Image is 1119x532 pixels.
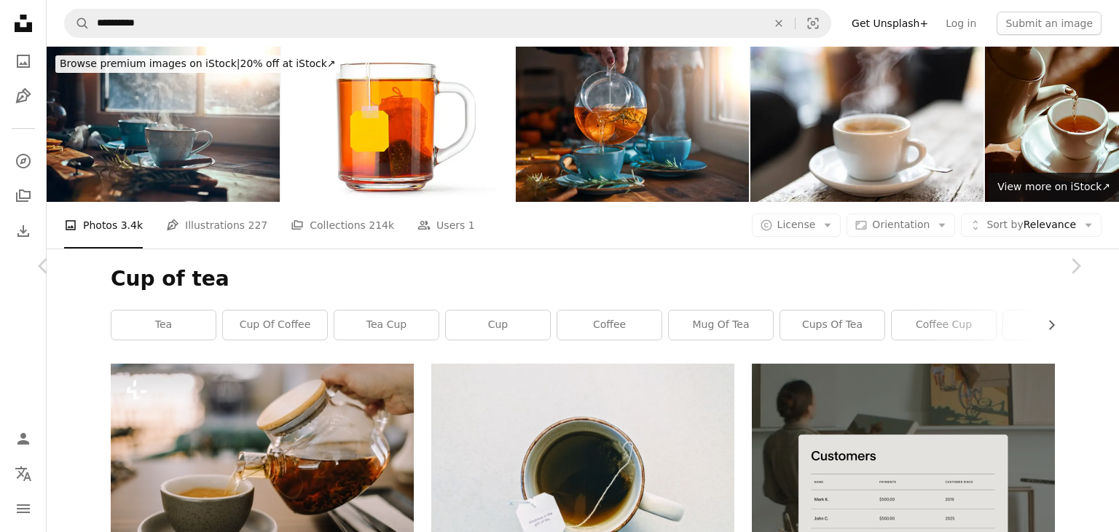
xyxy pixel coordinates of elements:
img: Fruit Tea with Oranges, Cinnamon and Rosemary [516,47,749,202]
span: Orientation [872,219,930,230]
button: Menu [9,494,38,523]
button: License [752,214,841,237]
button: Clear [763,9,795,37]
a: Next [1032,196,1119,336]
span: Browse premium images on iStock | [60,58,240,69]
a: Illustrations 227 [166,202,267,249]
span: 214k [369,217,394,233]
a: Collections [9,181,38,211]
a: coffee [557,310,661,340]
h1: Cup of tea [111,266,1055,292]
form: Find visuals sitewide [64,9,831,38]
a: white and red ceramic mug filled with tea [431,477,734,490]
span: Sort by [986,219,1023,230]
div: 20% off at iStock ↗ [55,55,340,73]
a: Collections 214k [291,202,394,249]
span: 227 [248,217,268,233]
a: Photos [9,47,38,76]
img: Glass teacup with teabag [281,47,514,202]
a: Browse premium images on iStock|20% off at iStock↗ [47,47,349,82]
img: Hot Fruit Tea with Oranges and Cinnamon [47,47,280,202]
a: cups of tea [780,310,884,340]
a: View more on iStock↗ [989,173,1119,202]
a: Get Unsplash+ [843,12,937,35]
button: Orientation [847,214,955,237]
span: Relevance [986,218,1076,232]
a: tea cup [334,310,439,340]
a: coffee cup [892,310,996,340]
img: Refreshing hot cup of coffee at a cafe [750,47,983,202]
a: Illustrations [9,82,38,111]
a: Log in [937,12,985,35]
a: mug [1003,310,1107,340]
a: tea [111,310,216,340]
a: a person pours tea into a cup [111,458,414,471]
a: Users 1 [417,202,475,249]
button: Submit an image [997,12,1102,35]
button: Language [9,459,38,488]
span: License [777,219,816,230]
a: cup of coffee [223,310,327,340]
a: Explore [9,146,38,176]
span: View more on iStock ↗ [997,181,1110,192]
button: Visual search [796,9,831,37]
span: 1 [468,217,475,233]
a: mug of tea [669,310,773,340]
a: cup [446,310,550,340]
a: Log in / Sign up [9,424,38,453]
button: Search Unsplash [65,9,90,37]
button: Sort byRelevance [961,214,1102,237]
